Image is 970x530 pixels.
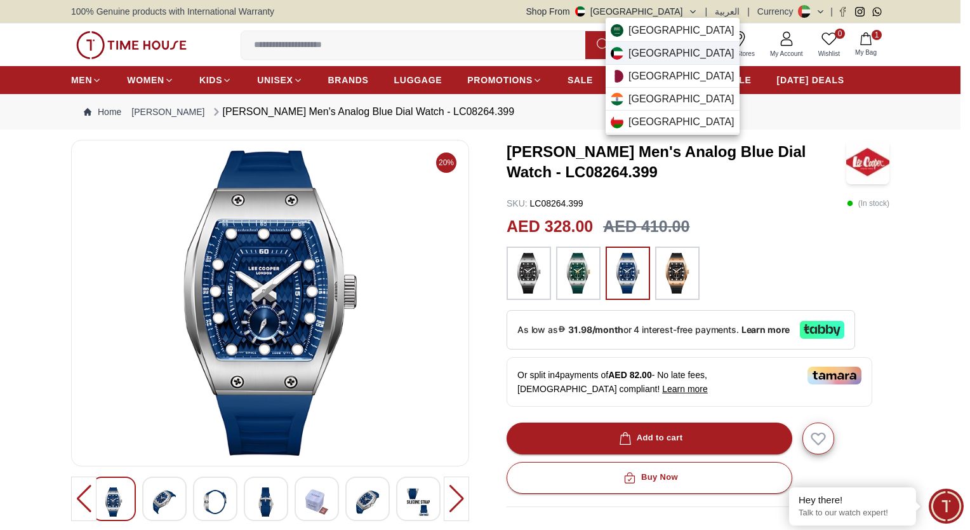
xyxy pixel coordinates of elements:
[611,70,623,83] img: Qatar
[628,114,734,130] span: [GEOGRAPHIC_DATA]
[628,92,734,107] span: [GEOGRAPHIC_DATA]
[611,93,623,105] img: India
[628,46,734,61] span: [GEOGRAPHIC_DATA]
[799,508,907,519] p: Talk to our watch expert!
[611,24,623,37] img: Saudi Arabia
[611,116,623,128] img: Oman
[929,489,964,524] div: Chat Widget
[799,494,907,506] div: Hey there!
[628,69,734,84] span: [GEOGRAPHIC_DATA]
[628,23,734,38] span: [GEOGRAPHIC_DATA]
[611,47,623,60] img: Kuwait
